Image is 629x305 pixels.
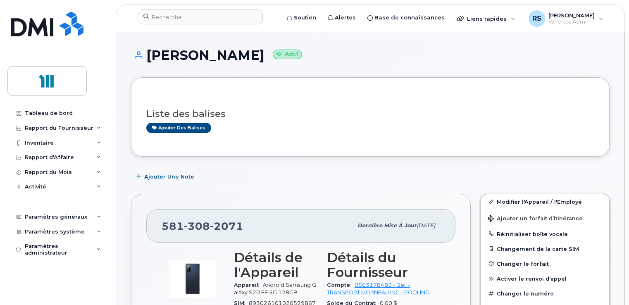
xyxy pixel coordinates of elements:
span: 581 [162,220,243,232]
button: Ajouter une Note [131,169,201,184]
img: image20231002-3703462-zm6wmn.jpeg [168,254,217,304]
a: Ajouter des balises [146,123,211,133]
span: Changer le forfait [497,260,549,267]
span: 308 [184,220,210,232]
button: Réinitialiser boîte vocale [481,226,609,241]
a: 0503178483 - Bell - TRANSPORT MORNEAU INC - POOLING [327,282,429,295]
span: Dernière mise à jour [357,222,417,229]
span: [DATE] [417,222,435,229]
span: 2071 [210,220,243,232]
a: Modifier l'Appareil / l'Employé [481,194,609,209]
span: Android Samsung Galaxy S20 FE 5G 128GB [234,282,316,295]
small: Actif [273,50,302,59]
h1: [PERSON_NAME] [131,48,610,62]
span: Ajouter une Note [144,173,194,181]
span: Ajouter un forfait d’itinérance [488,215,583,223]
button: Changer le numéro [481,286,609,301]
span: Appareil [234,282,263,288]
h3: Détails de l'Appareil [234,250,317,280]
h3: Détails du Fournisseur [327,250,441,280]
h3: Liste des balises [146,109,594,119]
button: Changement de la carte SIM [481,241,609,256]
span: Compte [327,282,355,288]
button: Activer le renvoi d'appel [481,271,609,286]
button: Ajouter un forfait d’itinérance [481,210,609,226]
iframe: Messenger Launcher [593,269,623,299]
span: Activer le renvoi d'appel [497,276,567,282]
button: Changer le forfait [481,256,609,271]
